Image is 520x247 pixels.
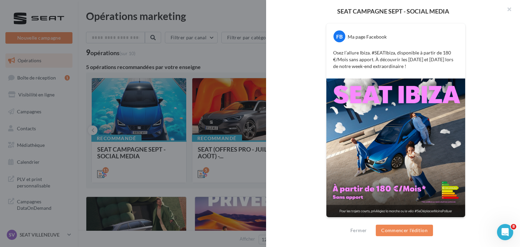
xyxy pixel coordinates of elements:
[376,225,433,236] button: Commencer l'édition
[333,30,345,42] div: FB
[333,49,458,70] p: Osez l’allure Ibiza. #SEATIbiza, disponible à partir de 180 €/Mois sans apport. À découvrir les [...
[348,33,387,40] div: Ma page Facebook
[326,218,465,226] div: La prévisualisation est non-contractuelle
[277,8,509,14] div: SEAT CAMPAGNE SEPT - SOCIAL MEDIA
[511,224,516,229] span: 8
[497,224,513,240] iframe: Intercom live chat
[348,226,369,234] button: Fermer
